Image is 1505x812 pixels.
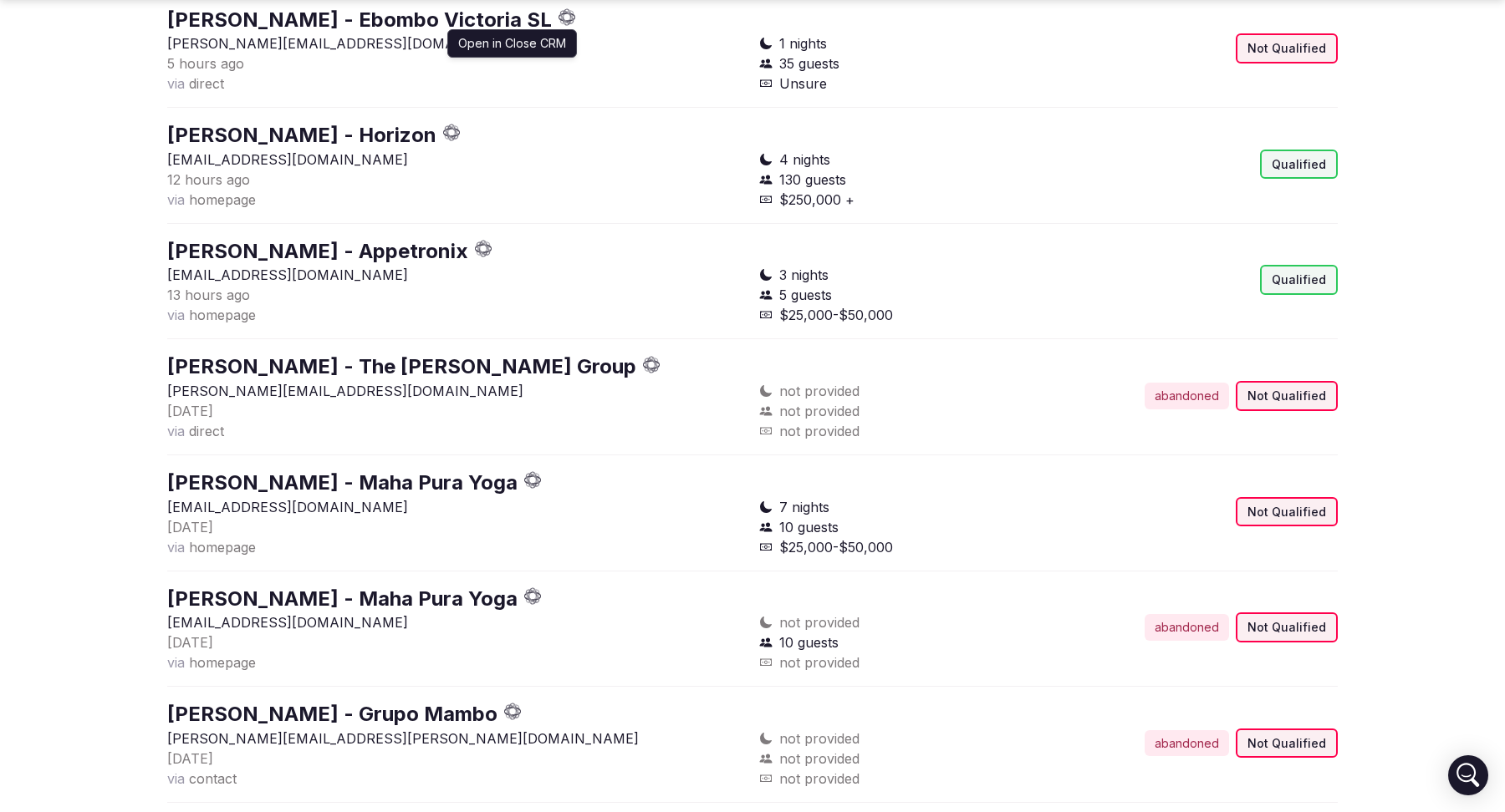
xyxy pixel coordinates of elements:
span: contact [189,770,237,787]
span: homepage [189,307,256,323]
span: homepage [189,191,256,208]
div: not provided [759,652,1042,672]
a: [PERSON_NAME] - Appetronix [167,239,468,263]
span: 5 guests [779,285,832,305]
a: [PERSON_NAME] - Maha Pura Yoga [167,586,518,611]
button: [DATE] [167,401,213,421]
span: direct [189,423,224,439]
div: Not Qualified [1236,497,1338,527]
button: [PERSON_NAME] - Maha Pura Yoga [167,469,518,497]
span: not provided [779,728,860,749]
p: [EMAIL_ADDRESS][DOMAIN_NAME] [167,265,746,285]
button: [PERSON_NAME] - Horizon [167,121,436,150]
span: [DATE] [167,750,213,767]
span: homepage [189,539,256,556]
span: via [167,191,185,208]
span: not provided [779,612,860,632]
span: not provided [779,401,860,421]
span: not provided [779,749,860,769]
span: homepage [189,654,256,671]
div: Unsure [759,74,1042,94]
span: via [167,654,185,671]
span: [DATE] [167,403,213,419]
div: Open Intercom Messenger [1448,755,1488,795]
span: 35 guests [779,53,839,74]
span: via [167,307,185,323]
span: via [167,770,185,787]
span: direct [189,75,224,92]
div: abandoned [1145,614,1229,641]
span: 10 guests [779,517,839,537]
button: [PERSON_NAME] - The [PERSON_NAME] Group [167,353,636,381]
button: [DATE] [167,632,213,652]
div: Not Qualified [1236,381,1338,411]
span: 1 nights [779,33,827,53]
div: not provided [759,421,1042,441]
span: not provided [779,381,860,401]
button: [DATE] [167,517,213,537]
button: [PERSON_NAME] - Ebombo Victoria SL [167,6,552,34]
p: [PERSON_NAME][EMAIL_ADDRESS][PERSON_NAME][DOMAIN_NAME] [167,728,746,749]
span: 12 hours ago [167,171,250,188]
button: 5 hours ago [167,53,244,74]
p: [EMAIL_ADDRESS][DOMAIN_NAME] [167,150,746,170]
p: [EMAIL_ADDRESS][DOMAIN_NAME] [167,612,746,632]
button: [PERSON_NAME] - Maha Pura Yoga [167,585,518,613]
div: abandoned [1145,730,1229,757]
div: $25,000-$50,000 [759,305,1042,325]
div: Not Qualified [1236,728,1338,759]
span: via [167,423,185,439]
span: 3 nights [779,265,829,285]
div: abandoned [1145,383,1229,409]
div: Not Qualified [1236,612,1338,642]
a: [PERSON_NAME] - Ebombo Victoria SL [167,8,552,32]
button: [PERSON_NAME] - Grupo Mambo [167,700,497,728]
button: 13 hours ago [167,285,250,305]
span: 5 hours ago [167,55,244,72]
span: via [167,75,185,92]
div: $250,000 + [759,190,1042,210]
button: [PERSON_NAME] - Appetronix [167,237,468,266]
button: [DATE] [167,749,213,769]
a: [PERSON_NAME] - Horizon [167,123,436,147]
p: [PERSON_NAME][EMAIL_ADDRESS][DOMAIN_NAME] [167,381,746,401]
a: [PERSON_NAME] - The [PERSON_NAME] Group [167,354,636,378]
span: 10 guests [779,632,839,652]
p: Open in Close CRM [458,35,566,52]
div: Not Qualified [1236,33,1338,63]
div: Qualified [1260,150,1338,180]
span: [DATE] [167,519,213,535]
p: [EMAIL_ADDRESS][DOMAIN_NAME] [167,497,746,517]
span: via [167,539,185,556]
div: not provided [759,769,1042,789]
a: [PERSON_NAME] - Maha Pura Yoga [167,470,518,495]
span: 7 nights [779,497,829,517]
span: 130 guests [779,170,846,190]
div: Qualified [1260,265,1338,295]
span: [DATE] [167,634,213,651]
span: 13 hours ago [167,287,250,303]
button: 12 hours ago [167,170,250,190]
p: [PERSON_NAME][EMAIL_ADDRESS][DOMAIN_NAME] [167,33,746,53]
span: 4 nights [779,150,830,170]
div: $25,000-$50,000 [759,537,1042,557]
a: [PERSON_NAME] - Grupo Mambo [167,702,497,726]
